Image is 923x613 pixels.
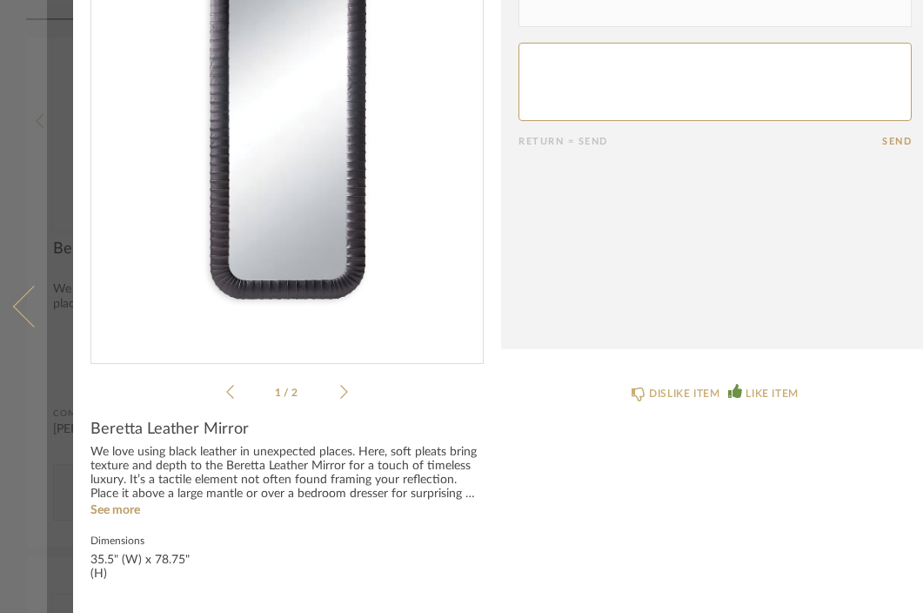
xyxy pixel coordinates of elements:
[90,420,249,439] span: Beretta Leather Mirror
[90,446,484,502] div: We love using black leather in unexpected places. Here, soft pleats bring texture and depth to th...
[746,385,798,402] div: LIKE ITEM
[90,554,195,582] div: 35.5" (W) x 78.75" (H)
[275,387,284,398] span: 1
[882,136,912,147] button: Send
[649,385,719,402] div: DISLIKE ITEM
[90,504,140,516] a: See more
[291,387,300,398] span: 2
[90,533,195,547] label: Dimensions
[284,387,291,398] span: /
[518,136,882,147] div: Return = Send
